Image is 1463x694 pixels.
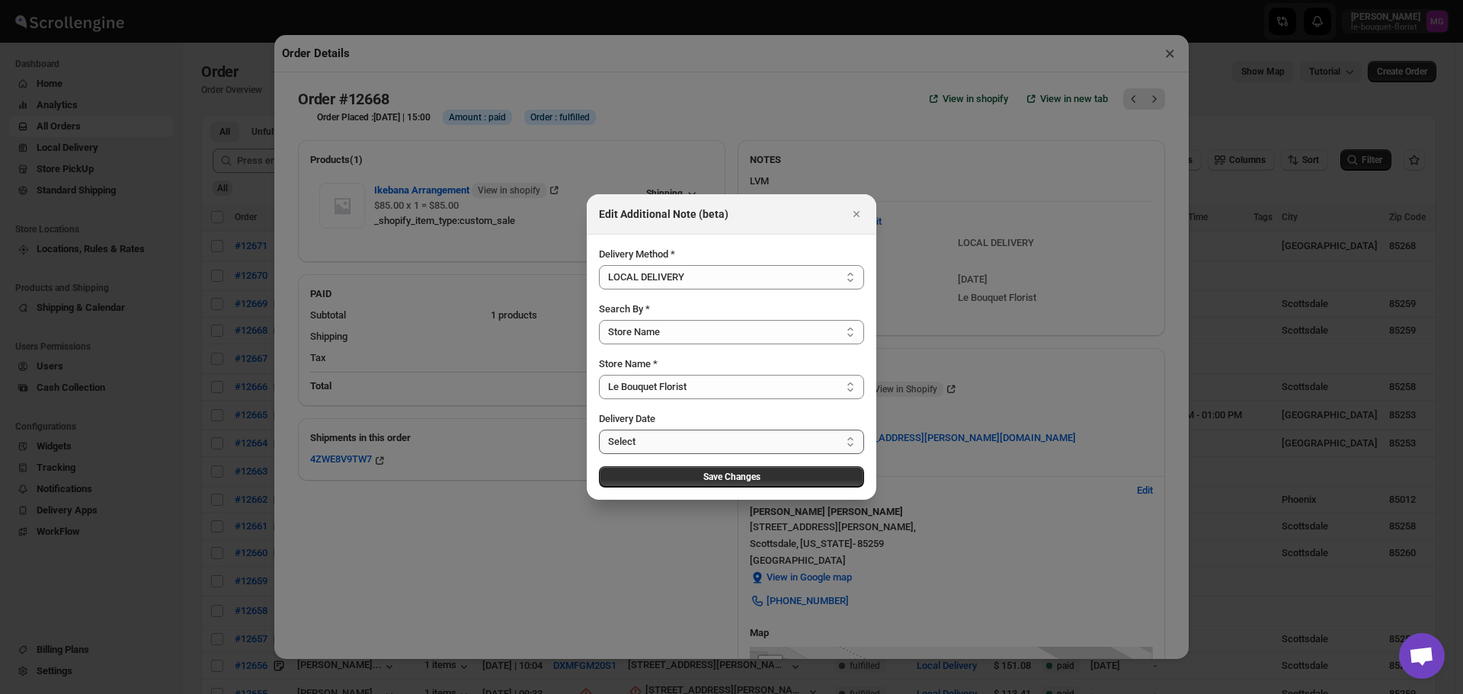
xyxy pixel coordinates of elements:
[599,248,675,260] span: Delivery Method *
[1399,633,1445,679] div: Open chat
[599,358,658,369] span: Store Name *
[599,466,864,488] button: Save Changes
[703,471,760,483] span: Save Changes
[599,303,650,315] span: Search By *
[599,206,728,222] h2: Edit Additional Note (beta)
[846,203,867,225] button: Close
[599,413,655,424] span: Delivery Date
